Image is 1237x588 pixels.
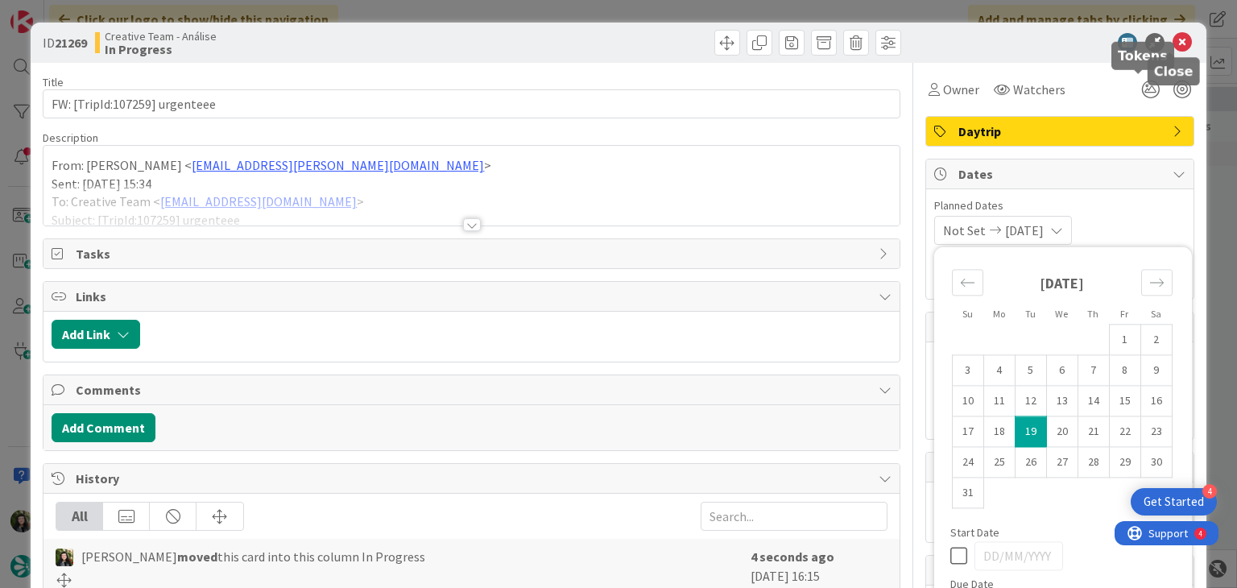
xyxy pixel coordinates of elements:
[950,527,999,538] span: Start Date
[1140,416,1172,447] td: Choose Saturday, 23/Aug/2025 12:00 as your check-in date. It’s available.
[1046,355,1078,386] td: Choose Wednesday, 06/Aug/2025 12:00 as your check-in date. It’s available.
[1046,447,1078,478] td: Choose Wednesday, 27/Aug/2025 12:00 as your check-in date. It’s available.
[974,541,1063,570] input: DD/MM/YYYY
[52,156,891,175] p: From: [PERSON_NAME] < >
[952,478,983,508] td: Choose Sunday, 31/Aug/2025 12:00 as your check-in date. It’s available.
[1140,386,1172,416] td: Choose Saturday, 16/Aug/2025 12:00 as your check-in date. It’s available.
[952,386,983,416] td: Choose Sunday, 10/Aug/2025 12:00 as your check-in date. It’s available.
[1015,386,1046,416] td: Choose Tuesday, 12/Aug/2025 12:00 as your check-in date. It’s available.
[1140,355,1172,386] td: Choose Saturday, 09/Aug/2025 12:00 as your check-in date. It’s available.
[751,547,887,587] div: [DATE] 16:15
[958,164,1165,184] span: Dates
[52,413,155,442] button: Add Comment
[1025,308,1036,320] small: Tu
[1040,274,1084,292] strong: [DATE]
[1202,484,1217,499] div: 4
[43,89,900,118] input: type card name here...
[1140,447,1172,478] td: Choose Saturday, 30/Aug/2025 12:00 as your check-in date. It’s available.
[952,416,983,447] td: Choose Sunday, 17/Aug/2025 12:00 as your check-in date. It’s available.
[56,549,73,566] img: BC
[56,503,103,530] div: All
[701,502,887,531] input: Search...
[1078,355,1109,386] td: Choose Thursday, 07/Aug/2025 12:00 as your check-in date. It’s available.
[1078,386,1109,416] td: Choose Thursday, 14/Aug/2025 12:00 as your check-in date. It’s available.
[934,255,1190,527] div: Calendar
[1046,416,1078,447] td: Choose Wednesday, 20/Aug/2025 12:00 as your check-in date. It’s available.
[81,547,425,566] span: [PERSON_NAME] this card into this column In Progress
[1013,80,1065,99] span: Watchers
[192,157,484,173] a: [EMAIL_ADDRESS][PERSON_NAME][DOMAIN_NAME]
[84,6,88,19] div: 4
[1109,325,1140,355] td: Choose Friday, 01/Aug/2025 12:00 as your check-in date. It’s available.
[1154,64,1194,79] h5: Close
[76,380,870,400] span: Comments
[952,355,983,386] td: Choose Sunday, 03/Aug/2025 12:00 as your check-in date. It’s available.
[943,221,986,240] span: Not Set
[1046,386,1078,416] td: Choose Wednesday, 13/Aug/2025 12:00 as your check-in date. It’s available.
[983,416,1015,447] td: Choose Monday, 18/Aug/2025 12:00 as your check-in date. It’s available.
[983,447,1015,478] td: Choose Monday, 25/Aug/2025 12:00 as your check-in date. It’s available.
[76,244,870,263] span: Tasks
[1005,221,1044,240] span: [DATE]
[34,2,73,22] span: Support
[1087,308,1098,320] small: Th
[1141,269,1173,296] div: Move forward to switch to the next month.
[751,549,834,565] b: 4 seconds ago
[1151,308,1161,320] small: Sa
[43,130,98,145] span: Description
[1015,416,1046,447] td: Selected as end date. Tuesday, 19/Aug/2025 12:00
[943,80,979,99] span: Owner
[52,320,140,349] button: Add Link
[177,549,217,565] b: moved
[993,308,1005,320] small: Mo
[958,122,1165,141] span: Daytrip
[1109,447,1140,478] td: Choose Friday, 29/Aug/2025 12:00 as your check-in date. It’s available.
[76,287,870,306] span: Links
[1120,308,1128,320] small: Fr
[1144,494,1204,510] div: Get Started
[934,197,1185,214] span: Planned Dates
[1015,447,1046,478] td: Choose Tuesday, 26/Aug/2025 12:00 as your check-in date. It’s available.
[1109,386,1140,416] td: Choose Friday, 15/Aug/2025 12:00 as your check-in date. It’s available.
[1078,416,1109,447] td: Choose Thursday, 21/Aug/2025 12:00 as your check-in date. It’s available.
[1109,355,1140,386] td: Choose Friday, 08/Aug/2025 12:00 as your check-in date. It’s available.
[43,75,64,89] label: Title
[952,269,983,296] div: Move backward to switch to the previous month.
[1118,48,1168,64] h5: Tokens
[1140,325,1172,355] td: Choose Saturday, 02/Aug/2025 12:00 as your check-in date. It’s available.
[952,447,983,478] td: Choose Sunday, 24/Aug/2025 12:00 as your check-in date. It’s available.
[105,30,217,43] span: Creative Team - Análise
[1055,308,1068,320] small: We
[1109,416,1140,447] td: Choose Friday, 22/Aug/2025 12:00 as your check-in date. It’s available.
[55,35,87,51] b: 21269
[43,33,87,52] span: ID
[983,386,1015,416] td: Choose Monday, 11/Aug/2025 12:00 as your check-in date. It’s available.
[1015,355,1046,386] td: Choose Tuesday, 05/Aug/2025 12:00 as your check-in date. It’s available.
[105,43,217,56] b: In Progress
[1131,488,1217,516] div: Open Get Started checklist, remaining modules: 4
[1078,447,1109,478] td: Choose Thursday, 28/Aug/2025 12:00 as your check-in date. It’s available.
[983,355,1015,386] td: Choose Monday, 04/Aug/2025 12:00 as your check-in date. It’s available.
[52,175,891,193] p: Sent: [DATE] 15:34
[76,469,870,488] span: History
[962,308,973,320] small: Su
